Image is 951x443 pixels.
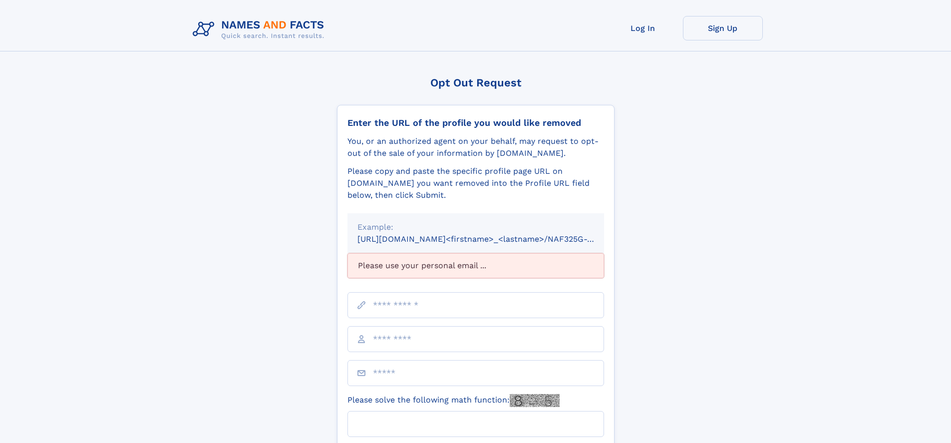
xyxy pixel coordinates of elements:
a: Sign Up [683,16,763,40]
a: Log In [603,16,683,40]
div: Please copy and paste the specific profile page URL on [DOMAIN_NAME] you want removed into the Pr... [347,165,604,201]
small: [URL][DOMAIN_NAME]<firstname>_<lastname>/NAF325G-xxxxxxxx [357,234,623,244]
div: Opt Out Request [337,76,615,89]
div: You, or an authorized agent on your behalf, may request to opt-out of the sale of your informatio... [347,135,604,159]
img: Logo Names and Facts [189,16,332,43]
div: Please use your personal email ... [347,253,604,278]
div: Enter the URL of the profile you would like removed [347,117,604,128]
div: Example: [357,221,594,233]
label: Please solve the following math function: [347,394,560,407]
